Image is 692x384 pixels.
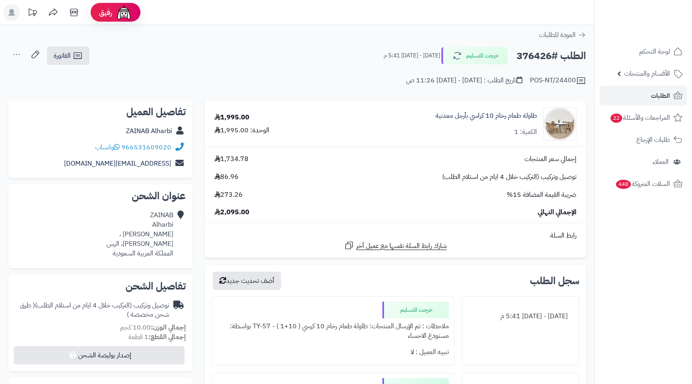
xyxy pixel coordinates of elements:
[624,68,670,79] span: الأقسام والمنتجات
[217,318,449,344] div: ملاحظات : تم الإرسال المنتجات: طاولة طعام رخام 10 كرسي ( 10+1 ) - TY-57 بواسطة: مستودع الاحساء
[610,113,623,123] span: 22
[635,13,684,31] img: logo-2.png
[514,127,537,137] div: الكمية: 1
[15,281,186,291] h2: تفاصيل الشحن
[217,344,449,360] div: تنبيه العميل : لا
[213,272,281,290] button: أضف تحديث جديد
[15,191,186,201] h2: عنوان الشحن
[214,126,269,135] div: الوحدة: 1,995.00
[15,107,186,117] h2: تفاصيل العميل
[600,86,687,106] a: الطلبات
[600,108,687,128] a: المراجعات والأسئلة22
[151,322,186,332] strong: إجمالي الوزن:
[214,113,249,122] div: 1,995.00
[530,276,579,286] h3: سجل الطلب
[615,178,670,190] span: السلات المتروكة
[106,211,173,258] div: ZAINAB Alharbi [PERSON_NAME] ، [PERSON_NAME]، الرس المملكة العربية السعودية
[600,42,687,62] a: لوحة التحكم
[616,179,632,189] span: 448
[517,47,586,64] h2: الطلب #376426
[22,4,43,23] a: تحديثات المنصة
[14,346,185,364] button: إصدار بوليصة الشحن
[507,190,576,200] span: ضريبة القيمة المضافة 15%
[384,52,440,60] small: [DATE] - [DATE] 5:41 م
[344,240,447,251] a: شارك رابط السلة نفسها مع عميل آخر
[116,4,132,21] img: ai-face.png
[538,208,576,217] span: الإجمالي النهائي
[544,107,576,141] img: 1752664391-1-90x90.jpg
[600,130,687,150] a: طلبات الإرجاع
[436,111,537,121] a: طاولة طعام رخام 10 كراسي بأرجل معدنية
[382,302,449,318] div: خرجت للتسليم
[99,7,112,17] span: رفيق
[530,76,586,86] div: POS-NT/24400
[128,332,186,342] small: 1 قطعة
[214,154,249,164] span: 1,734.78
[467,308,574,325] div: [DATE] - [DATE] 5:41 م
[15,301,169,320] div: توصيل وتركيب (التركيب خلال 4 ايام من استلام الطلب)
[539,30,586,40] a: العودة للطلبات
[20,300,169,320] span: ( طرق شحن مخصصة )
[653,156,669,168] span: العملاء
[525,154,576,164] span: إجمالي سعر المنتجات
[47,47,89,65] a: الفاتورة
[442,172,576,182] span: توصيل وتركيب (التركيب خلال 4 ايام من استلام الطلب)
[441,47,508,64] button: خرجت للتسليم
[639,46,670,57] span: لوحة التحكم
[539,30,576,40] span: العودة للطلبات
[121,142,171,152] a: 966531609020
[214,208,249,217] span: 2,095.00
[600,174,687,194] a: السلات المتروكة448
[214,172,239,182] span: 86.96
[406,76,522,85] div: تاريخ الطلب : [DATE] - [DATE] 11:26 ص
[54,51,71,61] span: الفاتورة
[126,126,172,136] a: ZAINAB Alharbi
[636,134,670,146] span: طلبات الإرجاع
[651,90,670,102] span: الطلبات
[600,152,687,172] a: العملاء
[64,159,171,168] a: [EMAIL_ADDRESS][DOMAIN_NAME]
[610,112,670,124] span: المراجعات والأسئلة
[214,190,243,200] span: 273.26
[95,142,120,152] a: واتساب
[208,231,583,240] div: رابط السلة
[148,332,186,342] strong: إجمالي القطع:
[356,241,447,251] span: شارك رابط السلة نفسها مع عميل آخر
[120,322,186,332] small: 10.00 كجم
